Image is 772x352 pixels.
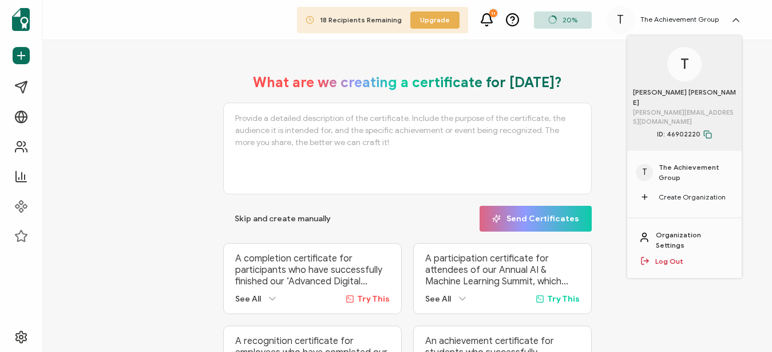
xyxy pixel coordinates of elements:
span: The Achievement Group [659,162,733,183]
span: [PERSON_NAME] [PERSON_NAME] [633,87,736,108]
a: Log Out [655,256,683,267]
span: Create Organization [659,192,726,202]
p: A participation certificate for attendees of our Annual AI & Machine Learning Summit, which broug... [425,253,580,287]
span: ID: 46902220 [657,129,712,139]
span: 18 Recipients Remaining [320,15,402,24]
button: Send Certificates [480,206,592,232]
p: A completion certificate for participants who have successfully finished our ‘Advanced Digital Ma... [235,253,390,287]
span: [PERSON_NAME][EMAIL_ADDRESS][DOMAIN_NAME] [633,108,736,127]
span: See All [235,294,261,304]
button: Skip and create manually [223,206,342,232]
div: 11 [489,9,497,17]
a: Organization Settings [656,230,730,251]
span: See All [425,294,451,304]
img: sertifier-logomark-colored.svg [12,8,30,31]
iframe: Chat Widget [715,297,772,352]
h1: What are we creating a certificate for [DATE]? [253,74,562,91]
span: T [642,166,647,179]
span: T [680,53,689,75]
span: 20% [563,15,577,24]
span: Upgrade [420,15,450,25]
span: Try This [357,294,390,304]
span: T [617,11,624,29]
h5: The Achievement Group [640,15,719,24]
span: Send Certificates [492,214,579,223]
span: Skip and create manually [235,215,331,223]
span: Try This [547,294,580,304]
